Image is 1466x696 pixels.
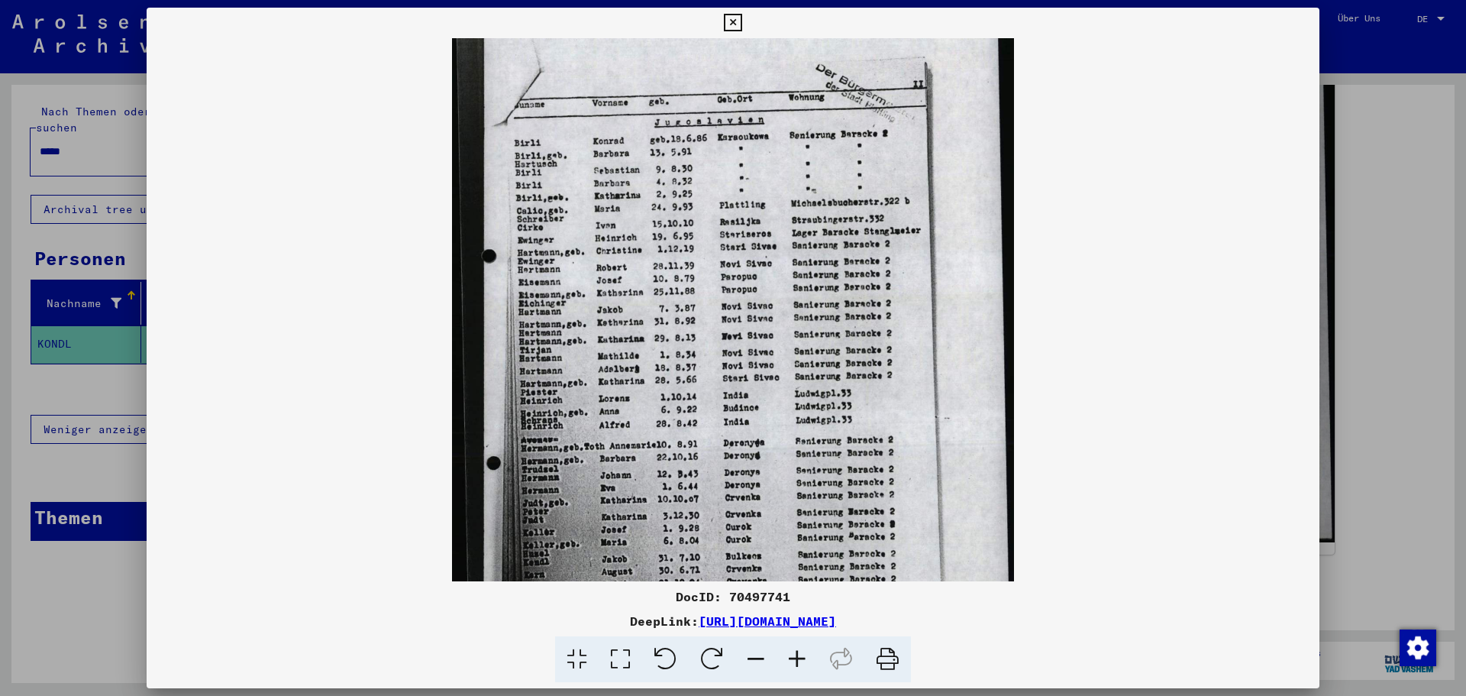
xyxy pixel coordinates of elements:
a: [URL][DOMAIN_NAME] [699,613,836,629]
div: DeepLink: [147,612,1319,630]
div: DocID: 70497741 [147,588,1319,606]
div: Zustimmung ändern [1399,629,1435,665]
img: Zustimmung ändern [1400,630,1436,666]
